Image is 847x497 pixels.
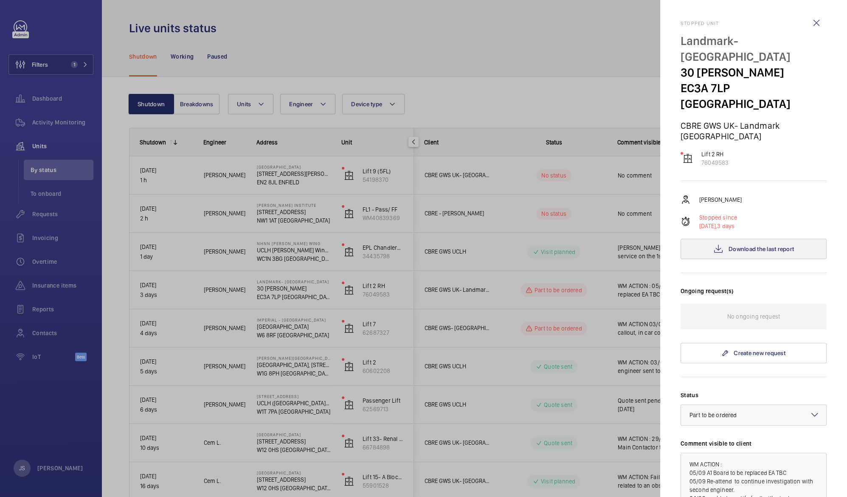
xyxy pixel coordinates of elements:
p: EC3A 7LP [GEOGRAPHIC_DATA] [681,80,827,112]
p: 3 days [699,222,737,230]
span: [DATE], [699,223,717,229]
span: Download the last report [729,246,794,252]
p: Lift 2 RH [701,150,729,158]
a: Create new request [681,343,827,363]
h3: Ongoing request(s) [681,287,827,304]
p: Landmark- [GEOGRAPHIC_DATA] [681,33,827,65]
p: 30 [PERSON_NAME] [681,65,827,80]
h2: Stopped unit [681,20,827,26]
p: No ongoing request [727,304,780,329]
button: Download the last report [681,239,827,259]
p: 76049583 [701,158,729,167]
span: Part to be ordered [689,412,737,418]
p: [PERSON_NAME] [699,195,742,204]
label: Status [681,391,827,399]
label: Comment visible to client [681,439,827,448]
p: CBRE GWS UK- Landmark [GEOGRAPHIC_DATA] [681,120,827,141]
p: Stopped since [699,213,737,222]
img: elevator.svg [683,153,693,164]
